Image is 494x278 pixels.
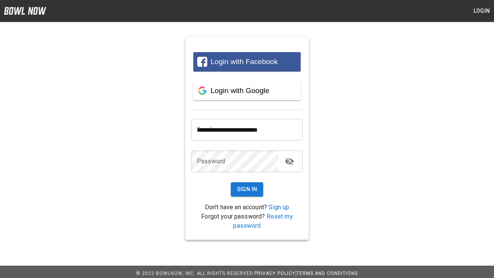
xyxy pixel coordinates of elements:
img: logo [4,7,46,15]
a: Sign up [269,203,289,211]
span: Login with Google [211,86,269,95]
button: Login with Google [193,81,301,100]
button: toggle password visibility [282,154,297,169]
a: Privacy Policy [254,271,295,276]
button: Login with Facebook [193,52,301,71]
p: Forgot your password? [191,212,303,231]
a: Terms and Conditions [296,271,358,276]
button: Login [469,4,494,18]
button: Sign In [231,182,264,197]
span: Login with Facebook [211,58,278,66]
a: Reset my password [233,213,293,229]
span: © 2022 BowlNow, Inc. All Rights Reserved. [136,271,254,276]
p: Don't have an account? [191,203,303,212]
